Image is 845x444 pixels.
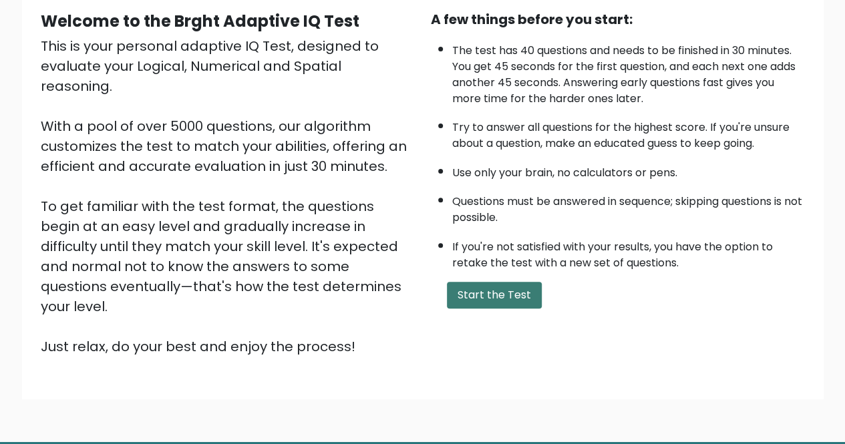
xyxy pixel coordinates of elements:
[452,113,805,152] li: Try to answer all questions for the highest score. If you're unsure about a question, make an edu...
[452,187,805,226] li: Questions must be answered in sequence; skipping questions is not possible.
[447,282,542,308] button: Start the Test
[41,10,359,32] b: Welcome to the Brght Adaptive IQ Test
[452,36,805,107] li: The test has 40 questions and needs to be finished in 30 minutes. You get 45 seconds for the firs...
[431,9,805,29] div: A few things before you start:
[41,36,415,357] div: This is your personal adaptive IQ Test, designed to evaluate your Logical, Numerical and Spatial ...
[452,158,805,181] li: Use only your brain, no calculators or pens.
[452,232,805,271] li: If you're not satisfied with your results, you have the option to retake the test with a new set ...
